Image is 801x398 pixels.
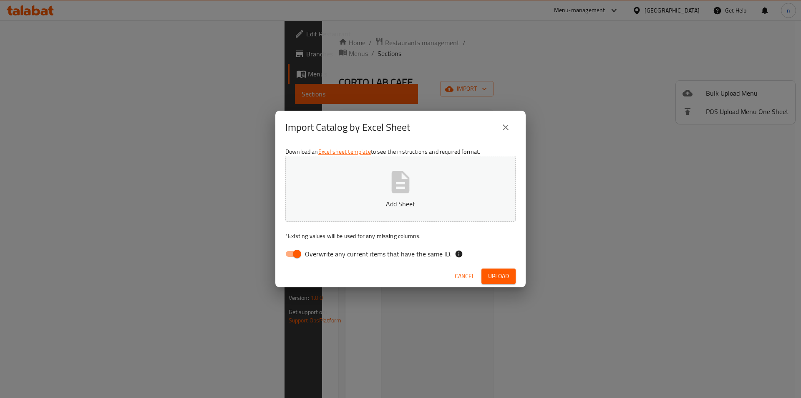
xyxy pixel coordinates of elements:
button: Cancel [451,269,478,284]
svg: If the overwrite option isn't selected, then the items that match an existing ID will be ignored ... [455,250,463,258]
button: close [496,117,516,137]
button: Add Sheet [285,156,516,222]
span: Upload [488,271,509,281]
p: Existing values will be used for any missing columns. [285,232,516,240]
h2: Import Catalog by Excel Sheet [285,121,410,134]
button: Upload [481,269,516,284]
div: Download an to see the instructions and required format. [275,144,526,265]
span: Cancel [455,271,475,281]
a: Excel sheet template [318,146,371,157]
p: Add Sheet [298,199,503,209]
span: Overwrite any current items that have the same ID. [305,249,451,259]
